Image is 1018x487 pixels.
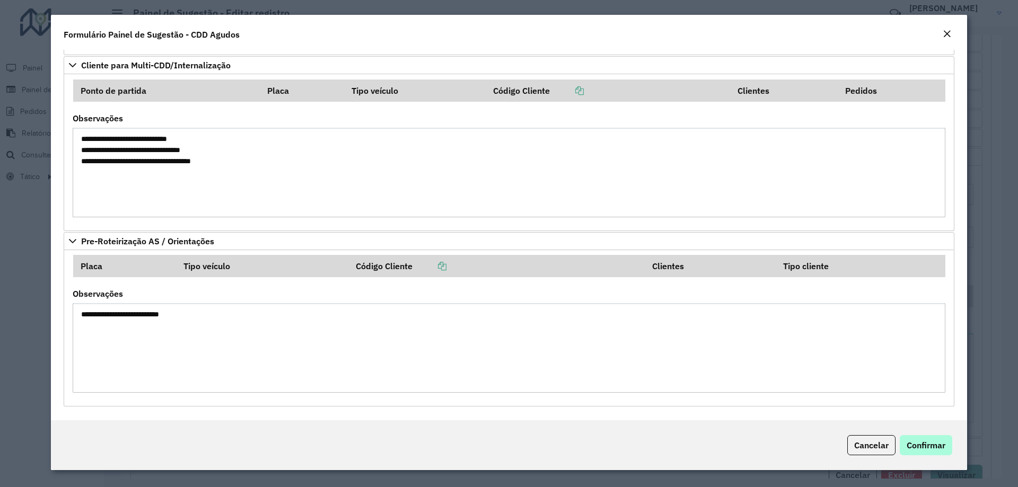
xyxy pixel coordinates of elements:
[730,79,838,102] th: Clientes
[847,435,896,455] button: Cancelar
[73,79,260,102] th: Ponto de partida
[838,79,945,102] th: Pedidos
[854,440,889,450] span: Cancelar
[64,232,954,250] a: Pre-Roteirização AS / Orientações
[344,79,486,102] th: Tipo veículo
[73,112,123,125] label: Observações
[176,255,348,277] th: Tipo veículo
[73,287,123,300] label: Observações
[64,74,954,231] div: Cliente para Multi-CDD/Internalização
[907,440,945,450] span: Confirmar
[81,61,231,69] span: Cliente para Multi-CDD/Internalização
[64,250,954,407] div: Pre-Roteirização AS / Orientações
[940,28,954,41] button: Close
[776,255,945,277] th: Tipo cliente
[348,255,645,277] th: Código Cliente
[413,261,446,271] a: Copiar
[260,79,344,102] th: Placa
[64,28,240,41] h4: Formulário Painel de Sugestão - CDD Agudos
[943,30,951,38] em: Fechar
[73,255,176,277] th: Placa
[900,435,952,455] button: Confirmar
[486,79,731,102] th: Código Cliente
[645,255,776,277] th: Clientes
[550,85,584,96] a: Copiar
[64,56,954,74] a: Cliente para Multi-CDD/Internalização
[81,237,214,245] span: Pre-Roteirização AS / Orientações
